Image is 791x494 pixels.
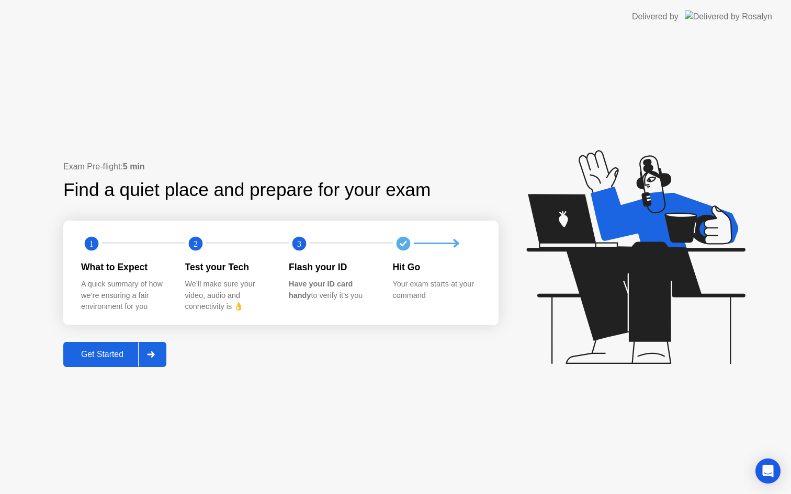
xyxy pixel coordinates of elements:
div: to verify it’s you [289,279,376,301]
div: Delivered by [632,10,679,23]
text: 3 [297,238,301,248]
div: Find a quiet place and prepare for your exam [63,176,432,204]
div: What to Expect [81,260,168,274]
div: Hit Go [393,260,480,274]
text: 2 [193,238,197,248]
b: Have your ID card handy [289,280,353,300]
text: 1 [89,238,94,248]
div: Open Intercom Messenger [755,458,781,484]
div: A quick summary of how we’re ensuring a fair environment for you [81,279,168,313]
img: Delivered by Rosalyn [685,10,772,22]
div: Get Started [66,350,138,359]
div: Flash your ID [289,260,376,274]
div: Your exam starts at your command [393,279,480,301]
div: We’ll make sure your video, audio and connectivity is 👌 [185,279,273,313]
button: Get Started [63,342,166,367]
div: Exam Pre-flight: [63,160,499,173]
b: 5 min [123,162,145,171]
div: Test your Tech [185,260,273,274]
